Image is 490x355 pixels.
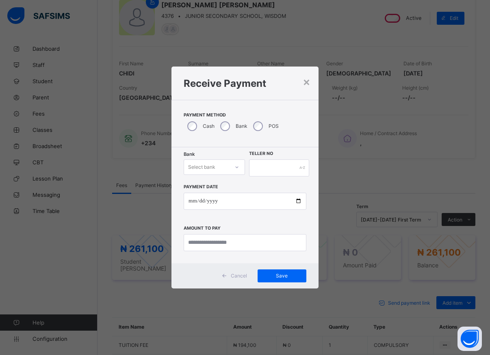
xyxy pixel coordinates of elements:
[303,75,310,88] div: ×
[184,184,218,189] label: Payment Date
[184,226,221,231] label: Amount to pay
[203,123,215,129] label: Cash
[184,112,306,118] span: Payment Method
[188,159,215,175] div: Select bank
[264,273,300,279] span: Save
[184,151,195,157] span: Bank
[184,77,306,89] h1: Receive Payment
[249,151,273,156] label: Teller No
[269,123,279,129] label: POS
[236,123,247,129] label: Bank
[457,327,482,351] button: Open asap
[231,273,247,279] span: Cancel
